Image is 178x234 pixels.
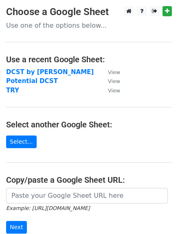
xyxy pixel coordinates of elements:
[6,188,168,203] input: Paste your Google Sheet URL here
[100,77,120,85] a: View
[6,120,172,129] h4: Select another Google Sheet:
[6,87,19,94] a: TRY
[6,77,58,85] a: Potential DCST
[6,221,27,234] input: Next
[6,55,172,64] h4: Use a recent Google Sheet:
[6,175,172,185] h4: Copy/paste a Google Sheet URL:
[6,6,172,18] h3: Choose a Google Sheet
[6,21,172,30] p: Use one of the options below...
[108,69,120,75] small: View
[6,136,37,148] a: Select...
[100,87,120,94] a: View
[108,78,120,84] small: View
[6,68,94,76] a: DCST by [PERSON_NAME]
[6,205,90,211] small: Example: [URL][DOMAIN_NAME]
[108,87,120,94] small: View
[100,68,120,76] a: View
